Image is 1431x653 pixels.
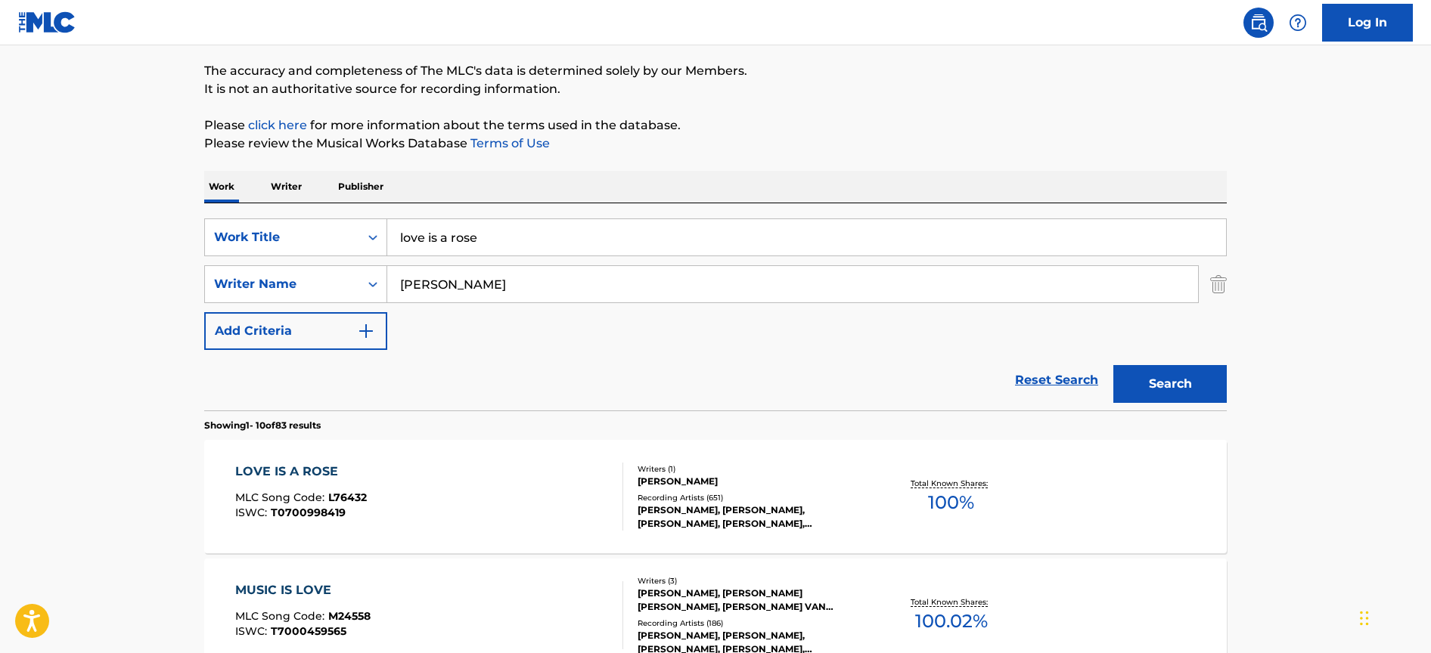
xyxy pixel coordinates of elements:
div: Help [1283,8,1313,38]
span: ISWC : [235,506,271,519]
div: Writers ( 3 ) [638,575,866,586]
span: MLC Song Code : [235,609,328,623]
img: MLC Logo [18,11,76,33]
button: Add Criteria [204,312,387,350]
span: T0700998419 [271,506,346,519]
div: Work Title [214,228,350,246]
img: 9d2ae6d4665cec9f34b9.svg [357,322,375,340]
p: Publisher [334,171,388,203]
span: 100.02 % [915,608,988,635]
span: MLC Song Code : [235,491,328,504]
a: Terms of Use [467,136,550,150]
div: Writers ( 1 ) [638,463,866,475]
img: Delete Criterion [1210,265,1227,303]
p: Please review the Musical Works Database [204,135,1227,153]
a: Public Search [1243,8,1274,38]
span: 100 % [928,489,974,516]
div: MUSIC IS LOVE [235,581,371,599]
div: LOVE IS A ROSE [235,463,367,481]
img: search [1249,14,1268,32]
iframe: Chat Widget [1355,580,1431,653]
p: Total Known Shares: [911,596,992,608]
p: It is not an authoritative source for recording information. [204,80,1227,98]
form: Search Form [204,218,1227,410]
div: Recording Artists ( 651 ) [638,492,866,503]
a: Log In [1322,4,1413,42]
span: ISWC : [235,624,271,638]
p: Writer [266,171,306,203]
a: LOVE IS A ROSEMLC Song Code:L76432ISWC:T0700998419Writers (1)[PERSON_NAME]Recording Artists (651)... [204,440,1227,553]
img: help [1289,14,1307,32]
span: T7000459565 [271,624,346,638]
div: Drag [1360,596,1369,641]
span: M24558 [328,609,371,623]
div: [PERSON_NAME], [PERSON_NAME], [PERSON_NAME], [PERSON_NAME], [PERSON_NAME] [638,503,866,531]
div: [PERSON_NAME], [PERSON_NAME] [PERSON_NAME], [PERSON_NAME] VAN [PERSON_NAME] [638,586,866,614]
a: Reset Search [1007,364,1106,397]
button: Search [1113,365,1227,403]
p: The accuracy and completeness of The MLC's data is determined solely by our Members. [204,62,1227,80]
span: L76432 [328,491,367,504]
div: [PERSON_NAME] [638,475,866,488]
p: Total Known Shares: [911,478,992,489]
a: click here [248,118,307,132]
p: Please for more information about the terms used in the database. [204,116,1227,135]
div: Writer Name [214,275,350,293]
p: Work [204,171,239,203]
div: Recording Artists ( 186 ) [638,617,866,629]
p: Showing 1 - 10 of 83 results [204,419,321,432]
